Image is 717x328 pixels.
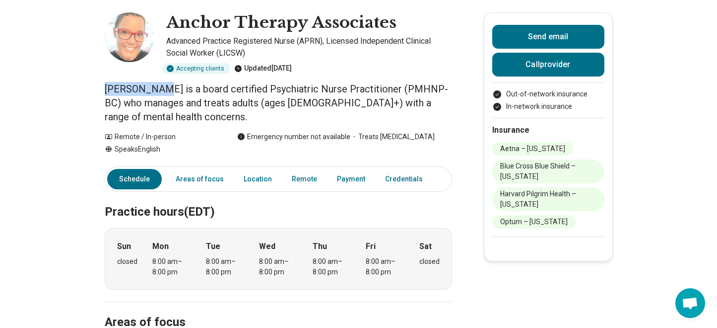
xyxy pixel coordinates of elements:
[234,63,292,74] div: Updated [DATE]
[675,288,705,318] div: Open chat
[492,142,573,156] li: Aetna – [US_STATE]
[170,169,230,189] a: Areas of focus
[419,256,440,267] div: closed
[162,63,230,74] div: Accepting clients
[492,187,604,211] li: Harvard Pilgrim Health – [US_STATE]
[152,256,191,277] div: 8:00 am – 8:00 pm
[379,169,435,189] a: Credentials
[259,241,275,252] strong: Wed
[105,82,452,124] p: [PERSON_NAME] is a board certified Psychiatric Nurse Practitioner (PMHNP-BC) who manages and trea...
[152,241,169,252] strong: Mon
[492,89,604,99] li: Out-of-network insurance
[105,180,452,221] h2: Practice hours (EDT)
[105,144,217,155] div: Speaks English
[206,241,220,252] strong: Tue
[237,132,350,142] div: Emergency number not available
[492,101,604,112] li: In-network insurance
[238,169,278,189] a: Location
[366,241,376,252] strong: Fri
[105,228,452,290] div: When does the program meet?
[313,256,351,277] div: 8:00 am – 8:00 pm
[313,241,327,252] strong: Thu
[492,89,604,112] ul: Payment options
[117,241,131,252] strong: Sun
[419,241,432,252] strong: Sat
[105,12,154,62] img: Anchor Therapy Associates, Advanced Practice Registered Nurse (APRN)
[492,124,604,136] h2: Insurance
[366,256,404,277] div: 8:00 am – 8:00 pm
[166,12,396,33] h1: Anchor Therapy Associates
[331,169,371,189] a: Payment
[166,35,452,59] p: Advanced Practice Registered Nurse (APRN), Licensed Independent Clinical Social Worker (LICSW)
[259,256,297,277] div: 8:00 am – 8:00 pm
[492,160,604,183] li: Blue Cross Blue Shield – [US_STATE]
[206,256,244,277] div: 8:00 am – 8:00 pm
[350,132,435,142] span: Treats [MEDICAL_DATA]
[286,169,323,189] a: Remote
[492,25,604,49] button: Send email
[492,53,604,77] button: Callprovider
[107,169,162,189] a: Schedule
[105,132,217,142] div: Remote / In-person
[492,215,576,229] li: Optum – [US_STATE]
[117,256,137,267] div: closed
